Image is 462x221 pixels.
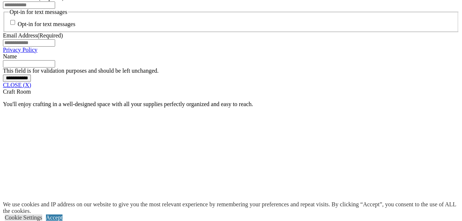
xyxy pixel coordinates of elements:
[3,32,63,39] label: Email Address
[46,214,62,221] a: Accept
[18,21,75,28] label: Opt-in for text messages
[3,68,459,74] div: This field is for validation purposes and should be left unchanged.
[3,82,31,88] a: CLOSE (X)
[3,47,37,53] a: Privacy Policy
[37,32,63,39] span: (Required)
[3,53,17,59] label: Name
[5,214,42,221] a: Cookie Settings
[3,101,459,108] p: You'll enjoy crafting in a well-designed space with all your supplies perfectly organized and eas...
[3,201,462,214] div: We use cookies and IP address on our website to give you the most relevant experience by remember...
[3,88,31,95] span: Craft Room
[9,9,68,15] legend: Opt-in for text messages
